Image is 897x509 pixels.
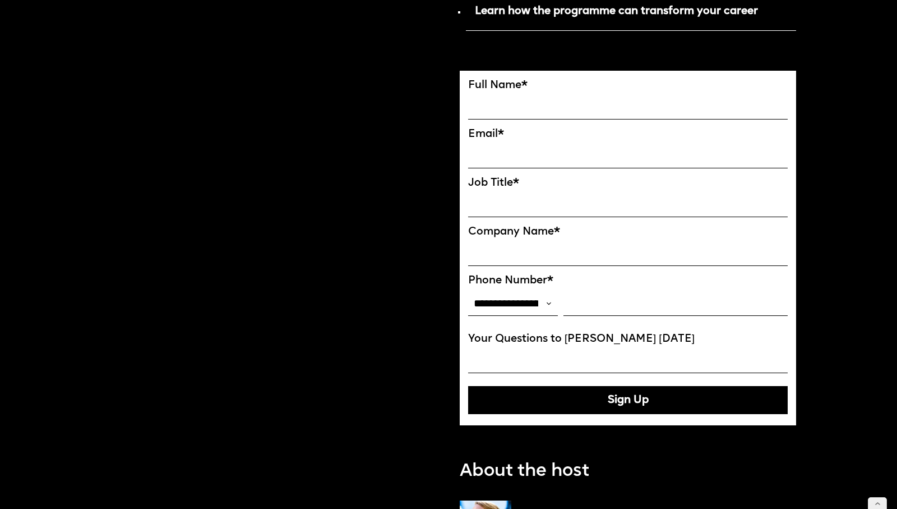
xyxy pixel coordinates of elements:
label: Full Name [468,79,788,92]
button: Sign Up [468,386,788,414]
label: Your Questions to [PERSON_NAME] [DATE] [468,333,788,346]
label: Phone Number [468,274,788,287]
p: About the host [460,458,589,485]
strong: Learn how the programme can transform your career [475,6,758,17]
label: Email [468,128,788,141]
label: Company Name [468,226,788,239]
label: Job Title [468,177,788,190]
